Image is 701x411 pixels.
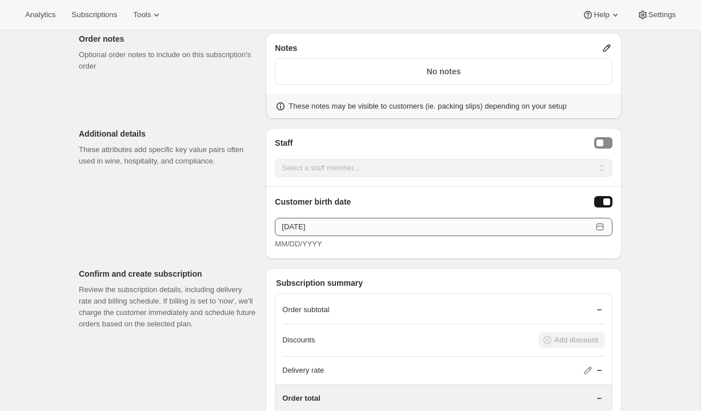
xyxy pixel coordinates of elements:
[282,365,324,376] p: Delivery rate
[79,144,257,167] p: These attributes add specific key value pairs often used in wine, hospitality, and compliance.
[18,7,62,23] button: Analytics
[79,284,257,330] p: Review the subscription details, including delivery rate and billing schedule. If billing is set ...
[275,196,351,209] span: Customer birth date
[282,393,320,404] p: Order total
[648,10,676,19] span: Settings
[282,334,315,346] p: Discounts
[275,240,322,248] span: MM/DD/YYYY
[79,268,257,280] p: Confirm and create subscription
[275,137,293,150] span: Staff
[282,304,329,316] p: Order subtotal
[282,66,605,77] p: No notes
[71,10,117,19] span: Subscriptions
[289,101,566,112] p: These notes may be visible to customers (ie. packing slips) depending on your setup
[79,128,257,139] p: Additional details
[594,10,609,19] span: Help
[79,49,257,72] p: Optional order notes to include on this subscription's order
[79,33,257,45] p: Order notes
[133,10,151,19] span: Tools
[65,7,124,23] button: Subscriptions
[594,137,612,149] button: Staff Selector
[594,196,612,208] button: Birthday Selector
[630,7,683,23] button: Settings
[25,10,55,19] span: Analytics
[126,7,169,23] button: Tools
[275,42,297,54] span: Notes
[276,277,612,289] p: Subscription summary
[575,7,627,23] button: Help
